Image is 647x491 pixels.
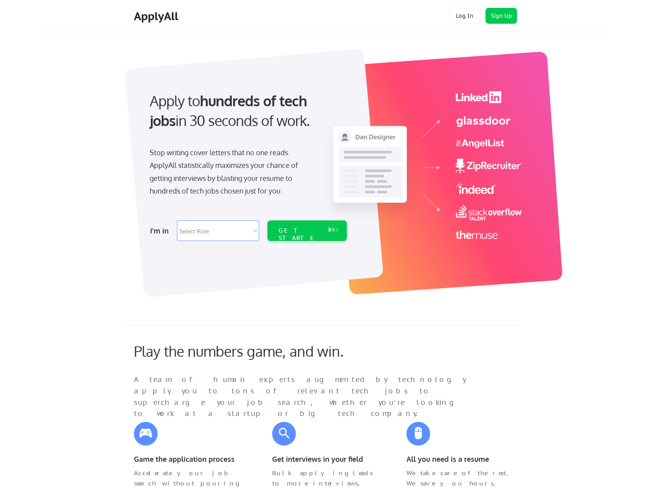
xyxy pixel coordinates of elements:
button: Log In [449,8,480,24]
div: Play the numbers game, and win. [134,342,379,359]
div: Apply to in 30 seconds of work. [150,91,344,131]
strong: hundreds of tech jobs [150,92,310,129]
div: I'm in [150,224,172,237]
div: All you need is a resume [406,453,513,465]
div: Game the application process [134,453,241,465]
button: Sign Up [485,8,517,24]
div: ApplyAll [134,9,181,23]
div: Get interviews in your field [272,453,379,465]
div: GET STARTED [278,227,321,250]
div: Stop writing cover letters that no one reads. ApplyAll statistically maximizes your chance of get... [150,146,312,198]
div: A team of human experts augmented by technology apply you to tons of relevant tech jobs to superc... [134,374,481,420]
